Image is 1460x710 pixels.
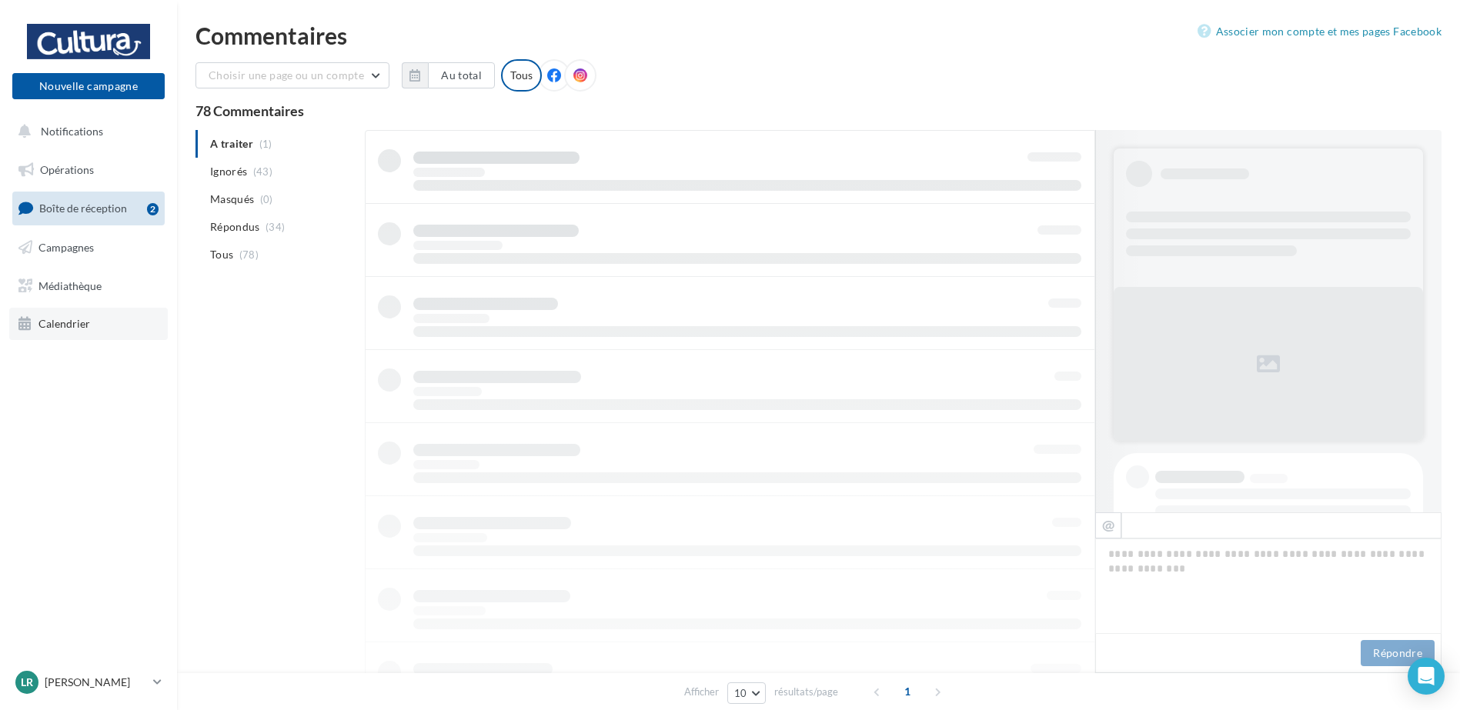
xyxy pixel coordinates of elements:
[727,682,767,704] button: 10
[774,685,838,699] span: résultats/page
[39,202,127,215] span: Boîte de réception
[38,317,90,330] span: Calendrier
[9,270,168,302] a: Médiathèque
[239,248,259,261] span: (78)
[210,219,260,235] span: Répondus
[147,203,159,215] div: 2
[45,675,147,690] p: [PERSON_NAME]
[210,247,233,262] span: Tous
[195,24,1442,47] div: Commentaires
[428,62,495,88] button: Au total
[260,193,273,205] span: (0)
[253,165,272,178] span: (43)
[210,192,254,207] span: Masqués
[40,163,94,176] span: Opérations
[501,59,542,92] div: Tous
[21,675,33,690] span: LR
[1198,22,1442,41] a: Associer mon compte et mes pages Facebook
[195,104,1442,118] div: 78 Commentaires
[266,221,285,233] span: (34)
[895,679,920,704] span: 1
[12,668,165,697] a: LR [PERSON_NAME]
[9,192,168,225] a: Boîte de réception2
[209,68,364,82] span: Choisir une page ou un compte
[41,125,103,138] span: Notifications
[1408,658,1445,695] div: Open Intercom Messenger
[9,308,168,340] a: Calendrier
[12,73,165,99] button: Nouvelle campagne
[734,687,747,699] span: 10
[684,685,719,699] span: Afficher
[402,62,495,88] button: Au total
[38,278,102,292] span: Médiathèque
[38,241,94,254] span: Campagnes
[210,164,247,179] span: Ignorés
[9,115,162,148] button: Notifications
[1361,640,1435,666] button: Répondre
[9,154,168,186] a: Opérations
[195,62,389,88] button: Choisir une page ou un compte
[9,232,168,264] a: Campagnes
